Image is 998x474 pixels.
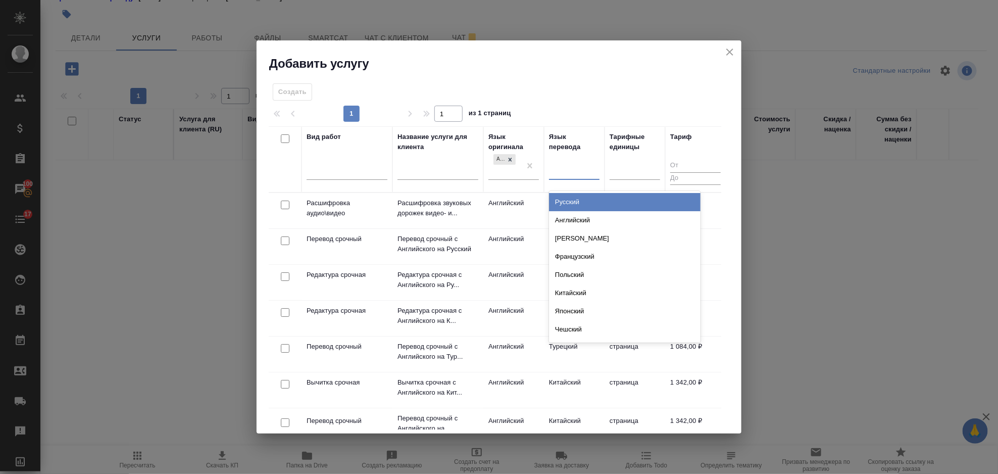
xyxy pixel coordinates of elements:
[549,284,701,302] div: Китайский
[397,132,478,152] div: Название услуги для клиента
[670,132,692,142] div: Тариф
[722,44,737,60] button: close
[483,229,544,264] td: Английский
[307,198,387,218] p: Расшифровка аудио\видео
[307,416,387,426] p: Перевод срочный
[665,411,726,446] td: 1 342,00 ₽
[544,372,605,408] td: Китайский
[544,411,605,446] td: Китайский
[269,56,741,72] h2: Добавить услугу
[397,342,478,362] p: Перевод срочный с Английского на Тур...
[549,339,701,357] div: Сербский
[492,153,517,166] div: Английский
[397,306,478,326] p: Редактура срочная с Английского на К...
[544,229,605,264] td: Русский
[549,211,701,229] div: Английский
[549,132,600,152] div: Язык перевода
[483,337,544,372] td: Английский
[483,265,544,300] td: Английский
[665,337,726,372] td: 1 084,00 ₽
[397,234,478,254] p: Перевод срочный с Английского на Русский
[544,301,605,336] td: Китайский
[307,270,387,280] p: Редактура срочная
[605,411,665,446] td: страница
[544,337,605,372] td: Турецкий
[605,337,665,372] td: страница
[307,132,341,142] div: Вид работ
[307,234,387,244] p: Перевод срочный
[307,306,387,316] p: Редактура срочная
[483,193,544,228] td: Английский
[469,107,511,122] span: из 1 страниц
[483,411,544,446] td: Английский
[544,265,605,300] td: Русский
[493,154,505,165] div: Английский
[307,342,387,352] p: Перевод срочный
[483,301,544,336] td: Английский
[665,372,726,408] td: 1 342,00 ₽
[483,372,544,408] td: Английский
[670,172,721,185] input: До
[670,160,721,172] input: От
[549,266,701,284] div: Польский
[397,270,478,290] p: Редактура срочная с Английского на Ру...
[307,377,387,388] p: Вычитка срочная
[549,302,701,320] div: Японский
[397,377,478,398] p: Вычитка срочная с Английского на Кит...
[549,248,701,266] div: Французский
[397,413,478,444] p: Перевод срочный с Английского на [GEOGRAPHIC_DATA]...
[610,132,660,152] div: Тарифные единицы
[549,193,701,211] div: Русский
[397,198,478,218] p: Расшифровка звуковых дорожек видео- и...
[605,372,665,408] td: страница
[488,132,539,152] div: Язык оригинала
[544,193,605,228] td: Русский
[549,229,701,248] div: [PERSON_NAME]
[549,320,701,339] div: Чешский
